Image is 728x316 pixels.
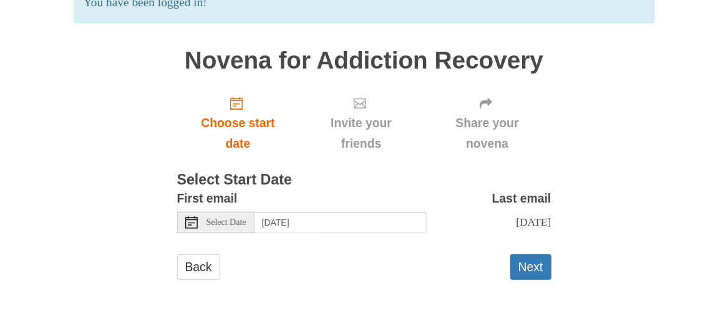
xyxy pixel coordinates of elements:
a: Choose start date [177,86,299,160]
h1: Novena for Addiction Recovery [177,47,551,74]
label: First email [177,188,238,209]
button: Next [510,254,551,280]
span: Choose start date [190,113,287,154]
span: [DATE] [516,216,551,228]
label: Last email [492,188,551,209]
h3: Select Start Date [177,172,551,188]
span: Invite your friends [311,113,410,154]
span: Share your novena [436,113,539,154]
div: Click "Next" to confirm your start date first. [299,86,423,160]
span: Select Date [206,218,246,227]
div: Click "Next" to confirm your start date first. [424,86,551,160]
a: Back [177,254,220,280]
